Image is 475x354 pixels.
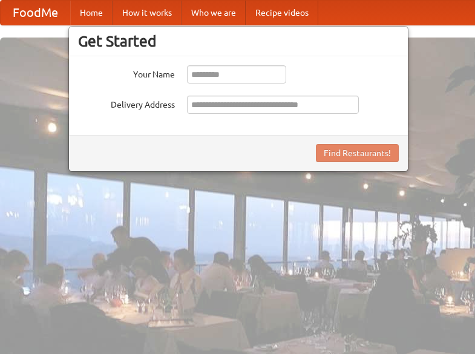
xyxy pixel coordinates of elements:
[316,144,399,162] button: Find Restaurants!
[182,1,246,25] a: Who we are
[70,1,113,25] a: Home
[78,32,399,50] h3: Get Started
[78,65,175,80] label: Your Name
[246,1,318,25] a: Recipe videos
[78,96,175,111] label: Delivery Address
[1,1,70,25] a: FoodMe
[113,1,182,25] a: How it works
